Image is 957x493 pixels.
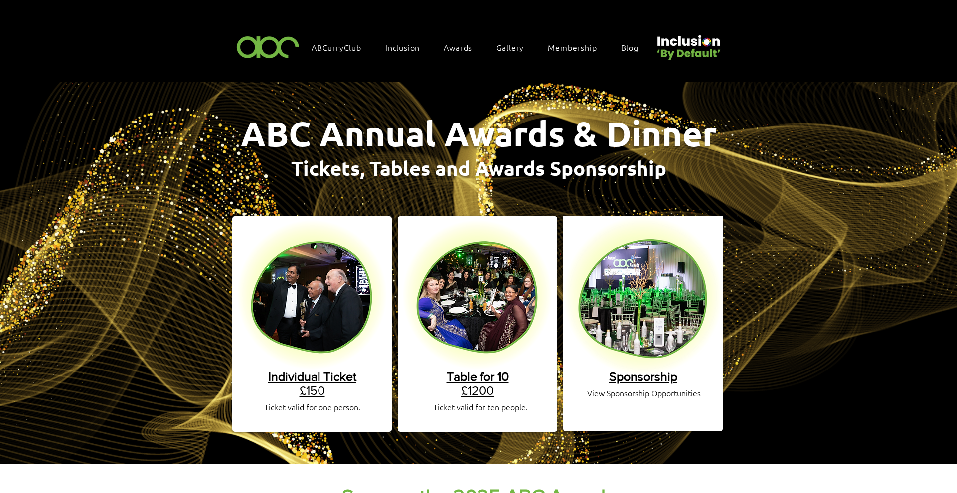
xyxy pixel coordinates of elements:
[380,37,435,58] div: Inclusion
[543,37,612,58] a: Membership
[237,220,387,370] img: single ticket.png
[616,37,653,58] a: Blog
[385,42,420,53] span: Inclusion
[264,401,360,412] span: Ticket valid for one person.
[653,27,722,61] img: Untitled design (22).png
[447,370,509,397] a: Table for 10£1200
[491,37,539,58] a: Gallery
[439,37,487,58] div: Awards
[447,370,509,383] span: Table for 10
[291,155,666,181] span: Tickets, Tables and Awards Sponsorship
[307,37,376,58] a: ABCurryClub
[587,387,701,398] a: View Sponsorship Opportunities
[241,112,717,154] span: ABC Annual Awards & Dinner
[268,370,356,397] a: Individual Ticket£150
[234,32,303,61] img: ABC-Logo-Blank-Background-01-01-2.png
[496,42,524,53] span: Gallery
[307,37,653,58] nav: Site
[621,42,638,53] span: Blog
[312,42,361,53] span: ABCurryClub
[563,216,723,375] img: ABC AWARDS WEBSITE BACKGROUND BLOB (1).png
[402,220,552,370] img: table ticket.png
[268,370,356,383] span: Individual Ticket
[444,42,472,53] span: Awards
[433,401,528,412] span: Ticket valid for ten people.
[548,42,597,53] span: Membership
[609,370,677,383] a: Sponsorship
